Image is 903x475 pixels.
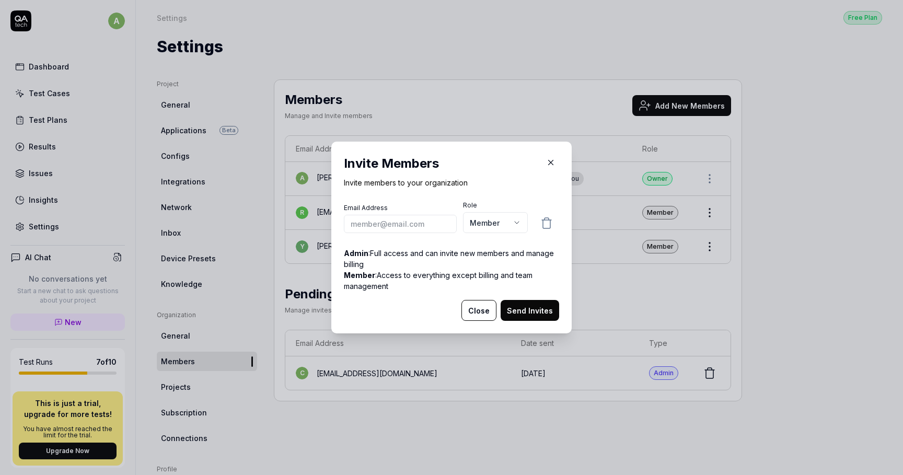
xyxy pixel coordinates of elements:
[344,271,375,280] strong: Member
[501,300,559,321] button: Send Invites
[344,154,559,173] h2: Invite Members
[344,203,457,213] label: Email Address
[344,177,559,188] p: Invite members to your organization
[344,215,457,233] input: member@email.com
[344,270,559,292] p: : Access to everything except billing and team management
[344,249,368,258] strong: Admin
[542,154,559,171] button: Close Modal
[463,201,528,210] label: Role
[461,300,496,321] button: Close
[344,248,559,270] p: : Full access and can invite new members and manage billing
